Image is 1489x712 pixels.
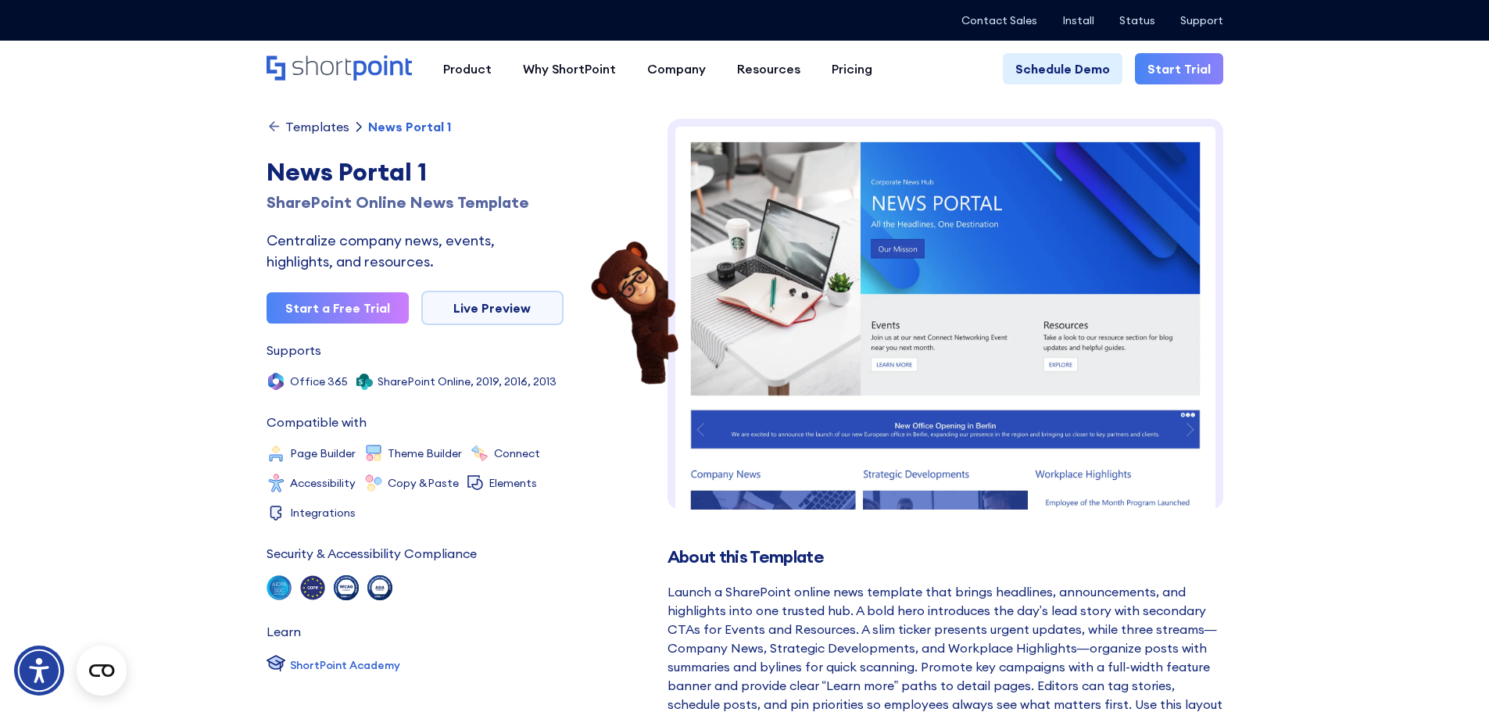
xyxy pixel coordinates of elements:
[1411,637,1489,712] iframe: Chat Widget
[668,547,1223,567] h2: About this Template
[290,448,356,459] div: Page Builder
[267,153,564,191] div: News Portal 1
[1062,14,1094,27] a: Install
[285,120,349,133] div: Templates
[378,376,557,387] div: SharePoint Online, 2019, 2016, 2013
[1135,53,1223,84] a: Start Trial
[1180,14,1223,27] a: Support
[832,59,872,78] div: Pricing
[14,646,64,696] div: Accessibility Menu
[632,53,721,84] a: Company
[267,653,400,677] a: ShortPoint Academy
[388,478,459,488] div: Copy &Paste
[428,53,507,84] a: Product
[1003,53,1122,84] a: Schedule Demo
[443,59,492,78] div: Product
[368,120,451,133] div: News Portal 1
[77,646,127,696] button: Open CMP widget
[290,657,400,674] div: ShortPoint Academy
[507,53,632,84] a: Why ShortPoint
[494,448,540,459] div: Connect
[816,53,888,84] a: Pricing
[1119,14,1155,27] a: Status
[267,416,367,428] div: Compatible with
[961,14,1037,27] a: Contact Sales
[267,547,477,560] div: Security & Accessibility Compliance
[267,575,292,600] img: soc 2
[489,478,537,488] div: Elements
[721,53,816,84] a: Resources
[267,292,409,324] a: Start a Free Trial
[737,59,800,78] div: Resources
[388,448,462,459] div: Theme Builder
[290,507,356,518] div: Integrations
[267,625,301,638] div: Learn
[421,291,564,325] a: Live Preview
[267,230,564,272] div: Centralize company news, events, highlights, and resources.
[647,59,706,78] div: Company
[267,344,321,356] div: Supports
[290,478,356,488] div: Accessibility
[290,376,348,387] div: Office 365
[267,55,412,82] a: Home
[267,119,349,134] a: Templates
[267,191,564,214] div: SharePoint Online News Template
[523,59,616,78] div: Why ShortPoint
